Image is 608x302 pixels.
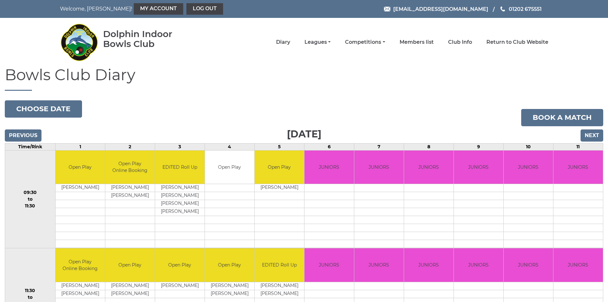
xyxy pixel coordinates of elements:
[354,151,404,184] td: JUNIORS
[155,208,205,216] td: [PERSON_NAME]
[205,248,254,282] td: Open Play
[205,151,254,184] td: Open Play
[105,184,155,192] td: [PERSON_NAME]
[155,200,205,208] td: [PERSON_NAME]
[155,184,205,192] td: [PERSON_NAME]
[500,6,505,12] img: Phone us
[155,143,205,150] td: 3
[404,248,454,282] td: JUNIORS
[134,3,183,15] a: My Account
[105,151,155,184] td: Open Play Online Booking
[105,282,155,290] td: [PERSON_NAME]
[521,109,603,126] a: Book a match
[105,143,155,150] td: 2
[384,7,390,12] img: Email
[105,290,155,298] td: [PERSON_NAME]
[404,151,454,184] td: JUNIORS
[56,184,105,192] td: [PERSON_NAME]
[155,151,205,184] td: EDITED Roll Up
[5,66,603,91] h1: Bowls Club Diary
[304,143,354,150] td: 6
[56,282,105,290] td: [PERSON_NAME]
[60,20,98,65] img: Dolphin Indoor Bowls Club
[304,151,354,184] td: JUNIORS
[5,150,56,248] td: 09:30 to 11:30
[304,39,331,46] a: Leagues
[205,282,254,290] td: [PERSON_NAME]
[205,290,254,298] td: [PERSON_NAME]
[454,248,503,282] td: JUNIORS
[393,6,488,12] span: [EMAIL_ADDRESS][DOMAIN_NAME]
[255,248,304,282] td: EDITED Roll Up
[103,29,193,49] div: Dolphin Indoor Bowls Club
[56,290,105,298] td: [PERSON_NAME]
[304,248,354,282] td: JUNIORS
[254,143,304,150] td: 5
[499,5,542,13] a: Phone us 01202 675551
[354,248,404,282] td: JUNIORS
[276,39,290,46] a: Diary
[55,143,105,150] td: 1
[553,151,603,184] td: JUNIORS
[345,39,385,46] a: Competitions
[5,100,82,118] button: Choose date
[354,143,404,150] td: 7
[486,39,548,46] a: Return to Club Website
[454,151,503,184] td: JUNIORS
[155,192,205,200] td: [PERSON_NAME]
[553,143,603,150] td: 11
[56,151,105,184] td: Open Play
[205,143,254,150] td: 4
[5,129,41,142] input: Previous
[454,143,503,150] td: 9
[509,6,542,12] span: 01202 675551
[56,248,105,282] td: Open Play Online Booking
[255,184,304,192] td: [PERSON_NAME]
[255,151,304,184] td: Open Play
[60,3,258,15] nav: Welcome, [PERSON_NAME]!
[553,248,603,282] td: JUNIORS
[186,3,223,15] a: Log out
[105,192,155,200] td: [PERSON_NAME]
[384,5,488,13] a: Email [EMAIL_ADDRESS][DOMAIN_NAME]
[404,143,454,150] td: 8
[400,39,434,46] a: Members list
[105,248,155,282] td: Open Play
[503,143,553,150] td: 10
[155,282,205,290] td: [PERSON_NAME]
[5,143,56,150] td: Time/Rink
[255,282,304,290] td: [PERSON_NAME]
[504,248,553,282] td: JUNIORS
[581,129,603,142] input: Next
[155,248,205,282] td: Open Play
[255,290,304,298] td: [PERSON_NAME]
[448,39,472,46] a: Club Info
[504,151,553,184] td: JUNIORS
